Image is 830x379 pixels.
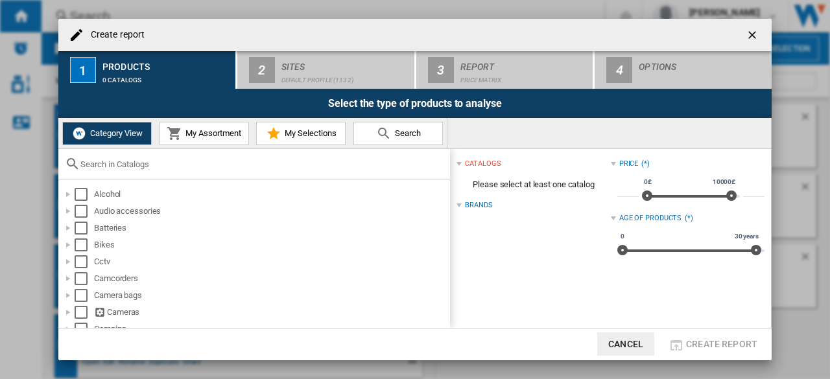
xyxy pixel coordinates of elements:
[619,231,626,242] span: 0
[595,51,772,89] button: 4 Options
[75,205,94,218] md-checkbox: Select
[597,332,654,356] button: Cancel
[94,306,448,319] div: Cameras
[75,272,94,285] md-checkbox: Select
[75,255,94,268] md-checkbox: Select
[182,128,241,138] span: My Assortment
[465,159,501,169] div: catalogs
[428,57,454,83] div: 3
[619,213,682,224] div: Age of products
[94,272,448,285] div: Camcorders
[642,177,654,187] span: 0£
[465,200,492,211] div: Brands
[75,323,94,336] md-checkbox: Select
[62,122,152,145] button: Category View
[256,122,346,145] button: My Selections
[741,22,766,48] button: getI18NText('BUTTONS.CLOSE_DIALOG')
[94,205,448,218] div: Audio accessories
[711,177,737,187] span: 10000£
[665,332,761,356] button: Create report
[84,29,145,41] h4: Create report
[94,188,448,201] div: Alcohol
[606,57,632,83] div: 4
[75,222,94,235] md-checkbox: Select
[58,51,237,89] button: 1 Products 0 catalogs
[94,255,448,268] div: Cctv
[460,56,588,70] div: Report
[94,222,448,235] div: Batteries
[71,126,87,141] img: wiser-icon-white.png
[237,51,416,89] button: 2 Sites Default profile (1132)
[58,89,772,118] div: Select the type of products to analyse
[160,122,249,145] button: My Assortment
[746,29,761,44] ng-md-icon: getI18NText('BUTTONS.CLOSE_DIALOG')
[102,56,230,70] div: Products
[94,289,448,302] div: Camera bags
[460,70,588,84] div: Price Matrix
[619,159,639,169] div: Price
[281,128,337,138] span: My Selections
[102,70,230,84] div: 0 catalogs
[416,51,595,89] button: 3 Report Price Matrix
[87,128,143,138] span: Category View
[75,238,94,251] md-checkbox: Select
[94,323,448,336] div: Camping
[75,289,94,302] md-checkbox: Select
[70,57,96,83] div: 1
[80,159,444,169] input: Search in Catalogs
[281,70,409,84] div: Default profile (1132)
[75,188,94,201] md-checkbox: Select
[281,56,409,70] div: Sites
[733,231,761,242] span: 30 years
[456,172,610,197] span: Please select at least one catalog
[639,56,766,70] div: Options
[249,57,275,83] div: 2
[353,122,443,145] button: Search
[94,238,448,251] div: Bikes
[75,306,94,319] md-checkbox: Select
[686,339,757,349] span: Create report
[392,128,421,138] span: Search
